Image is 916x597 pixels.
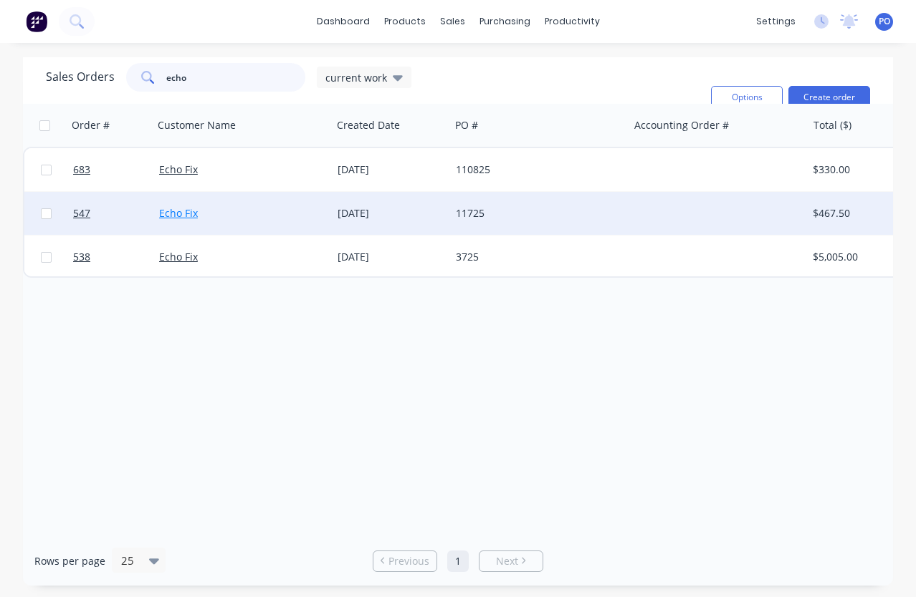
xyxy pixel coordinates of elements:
div: 11725 [456,206,614,220]
a: 547 [73,192,159,235]
div: $5,005.00 [813,250,897,264]
div: [DATE] [338,206,444,220]
input: Search... [166,63,306,92]
span: Previous [388,554,429,568]
a: 683 [73,148,159,191]
a: Page 1 is your current page [447,550,469,572]
span: 547 [73,206,90,220]
span: 683 [73,162,90,177]
div: $330.00 [813,162,897,177]
button: Options [711,86,783,109]
div: Customer Name [158,118,236,132]
span: 538 [73,250,90,264]
div: [DATE] [338,162,444,177]
a: Echo Fix [159,162,198,176]
div: Accounting Order # [634,118,729,132]
h1: Sales Orders [46,70,115,84]
span: Rows per page [34,554,105,568]
div: productivity [538,11,607,32]
div: products [377,11,433,32]
div: 110825 [456,162,614,177]
button: Create order [788,86,870,109]
div: settings [749,11,803,32]
a: Previous page [373,554,436,568]
a: Next page [480,554,543,568]
a: dashboard [310,11,377,32]
div: purchasing [472,11,538,32]
a: Echo Fix [159,250,198,263]
div: $467.50 [813,206,897,220]
div: PO # [455,118,478,132]
div: 3725 [456,250,614,264]
div: Order # [72,118,110,132]
div: [DATE] [338,250,444,264]
div: sales [433,11,472,32]
div: Created Date [337,118,400,132]
a: Echo Fix [159,206,198,220]
span: current work [325,70,387,85]
span: PO [879,15,890,28]
div: Total ($) [814,118,851,132]
a: 538 [73,236,159,278]
span: Next [496,554,518,568]
img: Factory [26,11,47,32]
ul: Pagination [367,550,549,572]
